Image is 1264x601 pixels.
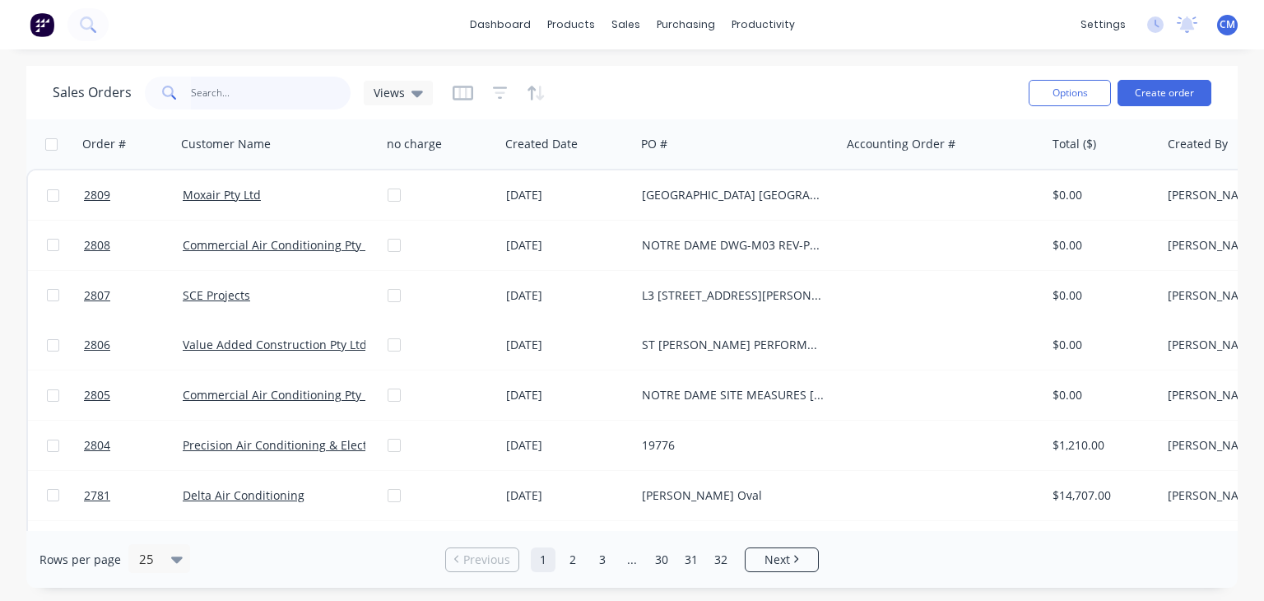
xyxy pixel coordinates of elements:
a: Page 31 [679,547,704,572]
div: [DATE] [506,487,629,504]
div: [GEOGRAPHIC_DATA] [GEOGRAPHIC_DATA] [642,187,825,203]
a: Page 3 [590,547,615,572]
span: 2781 [84,487,110,504]
a: Page 2 [560,547,585,572]
div: L3 [STREET_ADDRESS][PERSON_NAME] SITE MEASURE [DATE] [642,287,825,304]
input: Search... [191,77,351,109]
span: Next [764,552,790,568]
span: Views [374,84,405,101]
a: 2806 [84,320,183,370]
span: 2808 [84,237,110,254]
div: [DATE] [506,387,629,403]
a: Commercial Air Conditioning Pty Ltd [183,387,382,403]
button: Options [1029,80,1111,106]
ul: Pagination [439,547,825,572]
span: 2809 [84,187,110,203]
a: 2808 [84,221,183,270]
div: [PERSON_NAME] Oval [642,487,825,504]
span: Rows per page [39,552,121,568]
a: Page 32 [709,547,733,572]
div: NOTRE DAME DWG-M03 REV-P2 GE & EA [642,237,825,254]
div: Created By [1168,136,1228,152]
a: Value Added Construction Pty Ltd [183,337,367,352]
div: ST [PERSON_NAME] PERFORMANCE & TRAINING SITE MEASURES [DATE] [642,337,825,353]
a: Delta Air Conditioning [183,487,304,503]
a: 2807 [84,271,183,320]
a: 2781 [84,471,183,520]
span: 2805 [84,387,110,403]
a: 2804 [84,421,183,470]
div: settings [1072,12,1134,37]
div: products [539,12,603,37]
div: productivity [723,12,803,37]
div: $0.00 [1053,287,1150,304]
div: 19776 [642,437,825,454]
img: Factory [30,12,54,37]
div: [DATE] [506,187,629,203]
a: Commercial Air Conditioning Pty Ltd [183,237,382,253]
span: 2804 [84,437,110,454]
div: Total ($) [1053,136,1096,152]
span: 2807 [84,287,110,304]
a: Page 30 [649,547,674,572]
a: Next page [746,552,818,568]
div: purchasing [648,12,723,37]
a: Page 1 is your current page [531,547,555,572]
h1: Sales Orders [53,85,132,100]
div: $14,707.00 [1053,487,1150,504]
a: dashboard [462,12,539,37]
a: 2805 [84,370,183,420]
a: 2809 [84,170,183,220]
div: [DATE] [506,287,629,304]
div: PO # [641,136,667,152]
a: SCE Projects [183,287,250,303]
button: Create order [1118,80,1211,106]
a: Jump forward [620,547,644,572]
div: $0.00 [1053,337,1150,353]
div: NOTRE DAME SITE MEASURES [DATE] [642,387,825,403]
div: [DATE] [506,237,629,254]
div: Accounting Order # [847,136,955,152]
div: Order # [82,136,126,152]
div: sales [603,12,648,37]
div: Customer Name [181,136,271,152]
a: Precision Air Conditioning & Electrical Pty Ltd [183,437,431,453]
div: [DATE] [506,437,629,454]
a: Moxair Pty Ltd [183,187,261,203]
a: Previous page [446,552,518,568]
span: Previous [463,552,510,568]
div: $0.00 [1053,237,1150,254]
div: $1,210.00 [1053,437,1150,454]
span: CM [1220,17,1235,32]
div: no charge [387,136,442,152]
span: 2806 [84,337,110,353]
a: 2657 [84,521,183,571]
div: [DATE] [506,337,629,353]
div: Created Date [505,136,578,152]
div: $0.00 [1053,187,1150,203]
div: $0.00 [1053,387,1150,403]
